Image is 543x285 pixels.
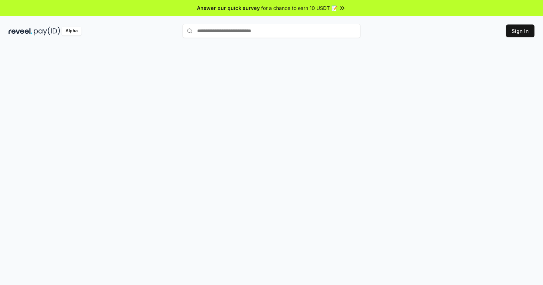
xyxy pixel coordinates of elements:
span: Answer our quick survey [197,4,260,12]
img: pay_id [34,27,60,35]
span: for a chance to earn 10 USDT 📝 [261,4,337,12]
div: Alpha [62,27,81,35]
img: reveel_dark [9,27,32,35]
button: Sign In [506,24,534,37]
